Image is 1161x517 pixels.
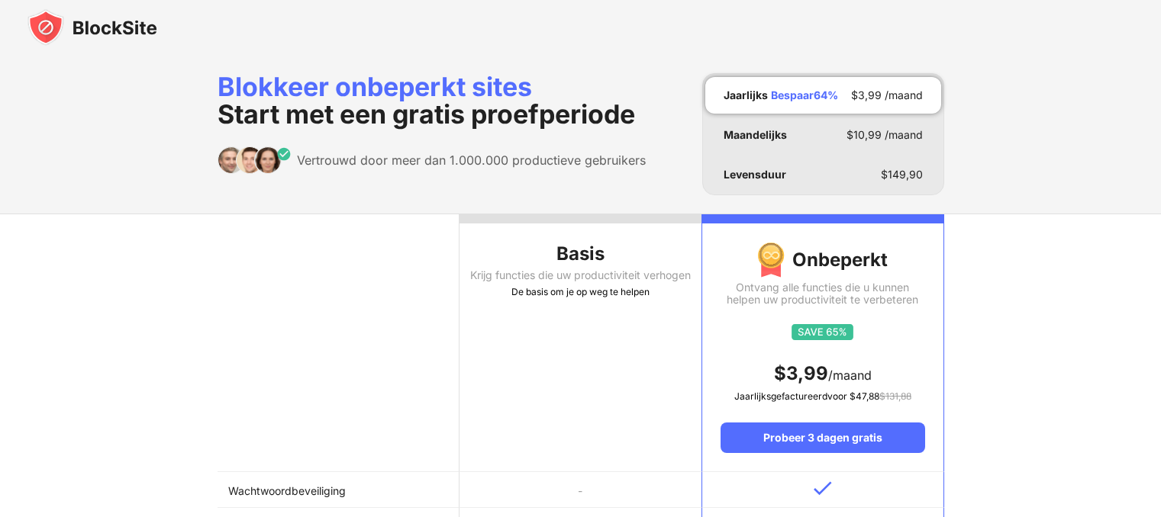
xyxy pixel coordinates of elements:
font: Levensduur [724,168,786,181]
font: Blokkeer onbeperkt sites [218,71,532,102]
font: $ [879,390,885,402]
font: 47,88 [856,390,879,402]
font: /maand [828,368,872,383]
font: $ [881,168,888,181]
font: Start met een gratis proefperiode [218,98,635,130]
font: Ontvang alle functies die u kunnen helpen uw productiviteit te verbeteren [727,281,918,306]
font: 64 [814,88,827,101]
font: $ [774,362,786,384]
font: $ [847,128,853,141]
font: voor [827,390,847,402]
font: Bespaar [771,88,814,101]
font: Probeer 3 dagen gratis [763,431,882,444]
font: 10,99 /maand [853,128,923,141]
img: save65.svg [792,324,853,340]
img: trusted-by.svg [218,146,292,174]
font: $ [850,390,856,402]
font: De basis om je op weg te helpen [511,286,650,297]
font: Basis [556,242,605,265]
font: Wachtwoordbeveiliging [228,484,346,497]
font: % [827,88,838,101]
font: 131,88 [885,390,911,402]
font: Krijg functies die uw productiviteit verhogen [470,268,691,281]
font: Jaarlijks [734,390,771,402]
font: $ [851,88,858,101]
img: img-premium-medaille [757,242,785,278]
img: blocksite-icon-black.svg [27,9,157,46]
font: 3,99 [786,362,828,384]
font: 3,99 /maand [858,88,923,101]
font: Onbeperkt [792,249,888,271]
font: Jaarlijks [724,88,768,101]
img: v-blue.svg [814,481,832,496]
font: - [578,484,582,497]
font: 149,90 [888,168,923,181]
font: gefactureerd [771,390,827,402]
font: Vertrouwd door meer dan 1.000.000 productieve gebruikers [297,153,646,168]
font: Maandelijks [724,128,787,141]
